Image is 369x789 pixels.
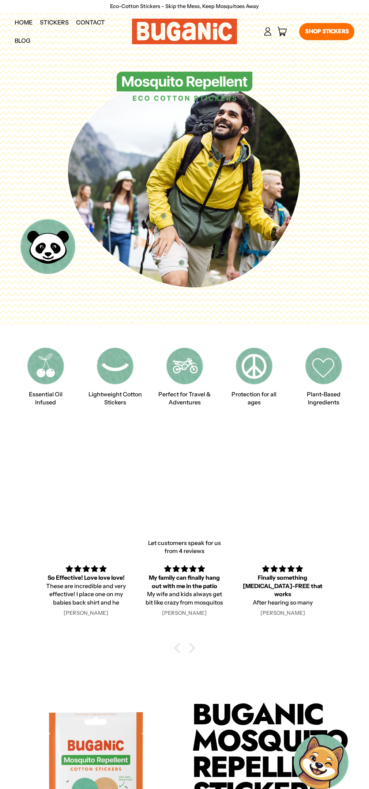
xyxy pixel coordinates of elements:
[18,390,73,407] h2: Essential Oil Infused
[242,564,323,574] div: 5 stars
[242,598,323,721] p: After hearing so many horrible things about all the bug sprays that have [MEDICAL_DATA]. I strugg...
[144,564,225,574] div: 5 stars
[157,390,212,407] h2: Perfect for Travel & Adventures
[46,564,127,574] div: 5 stars
[299,23,354,40] a: Shop Stickers
[117,72,253,102] img: Buganic
[46,582,127,664] p: These are incredible and very effective! I place one on my babies back shirt and he doesn’t get b...
[242,610,323,616] div: [PERSON_NAME]
[37,539,332,547] h2: Let customers speak for us
[11,13,36,31] a: Home
[36,13,72,31] a: Stickers
[37,547,332,555] span: from 4 reviews
[242,573,323,598] div: Finally something [MEDICAL_DATA]-FREE that works
[132,19,237,44] img: Buganic
[88,390,143,407] h2: Lightweight Cotton Stickers
[46,573,127,582] div: So Effective! Love love love!
[296,390,351,407] h2: Plant-Based Ingredients
[144,610,225,616] div: [PERSON_NAME]
[144,590,225,655] p: My wife and kids always get bit like crazy from mosquitos in our backyard. I added the stickers t...
[227,390,282,407] h2: Protection for all ages
[46,610,127,616] div: [PERSON_NAME]
[72,13,109,31] a: Contact
[11,31,34,50] a: Blog
[144,573,225,590] div: My family can finally hang out with me in the patio
[132,19,237,44] a: Buganic Buganic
